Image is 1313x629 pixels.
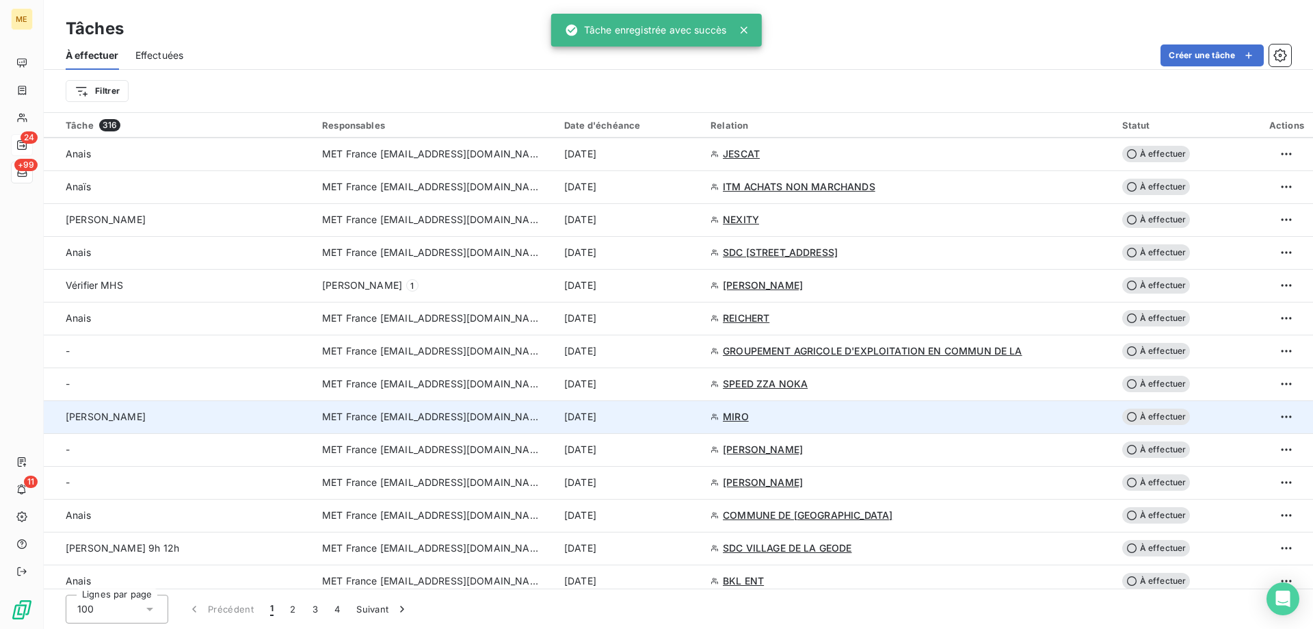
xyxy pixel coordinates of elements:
span: [DATE] [564,509,596,522]
span: [DATE] [564,574,596,588]
span: MET France [EMAIL_ADDRESS][DOMAIN_NAME] [322,344,541,358]
span: +99 [14,159,38,171]
div: Relation [711,120,1106,131]
span: Anais [66,509,91,521]
span: [PERSON_NAME] [723,443,803,457]
span: BKL ENT [723,574,764,588]
span: GROUPEMENT AGRICOLE D'EXPLOITATION EN COMMUN DE LA [723,344,1022,358]
span: SDC [STREET_ADDRESS] [723,246,838,259]
span: À effectuer [1122,409,1191,425]
span: À effectuer [1122,244,1191,261]
span: MIRO [723,410,749,424]
span: JESCAT [723,147,760,161]
button: 3 [304,595,326,624]
span: [PERSON_NAME] [723,279,803,292]
span: - [66,345,70,357]
h3: Tâches [66,16,124,41]
span: [DATE] [564,541,596,555]
span: Vérifier MHS [66,279,123,291]
span: MET France [EMAIL_ADDRESS][DOMAIN_NAME] [322,509,541,522]
span: SDC VILLAGE DE LA GEODE [723,541,851,555]
span: MET France [EMAIL_ADDRESS][DOMAIN_NAME] [322,147,541,161]
span: Anais [66,246,91,258]
span: MET France [EMAIL_ADDRESS][DOMAIN_NAME] [322,377,541,391]
span: [DATE] [564,410,596,424]
span: À effectuer [1122,441,1191,458]
div: Responsables [322,120,548,131]
span: 1 [406,279,419,292]
span: MET France [EMAIL_ADDRESS][DOMAIN_NAME] [322,476,541,489]
span: NEXITY [723,213,759,227]
span: 316 [99,119,120,131]
span: Anais [66,312,91,324]
span: MET France [EMAIL_ADDRESS][DOMAIN_NAME] [322,541,541,555]
span: MET France [EMAIL_ADDRESS][DOMAIN_NAME] [322,180,541,194]
button: 1 [262,595,282,624]
span: Effectuées [135,49,184,62]
span: [PERSON_NAME] [66,214,146,225]
span: [PERSON_NAME] [322,279,402,292]
span: À effectuer [1122,507,1191,524]
div: Statut [1122,120,1252,131]
span: À effectuer [1122,146,1191,162]
div: Date d'échéance [564,120,694,131]
span: MET France [EMAIL_ADDRESS][DOMAIN_NAME] [322,311,541,325]
span: À effectuer [1122,211,1191,228]
button: Suivant [348,595,417,624]
span: À effectuer [1122,540,1191,556]
button: Filtrer [66,80,129,102]
span: [PERSON_NAME] [723,476,803,489]
img: Logo LeanPay [11,599,33,621]
span: À effectuer [1122,343,1191,359]
span: [PERSON_NAME] [66,411,146,422]
span: Anais [66,148,91,159]
button: Précédent [179,595,262,624]
span: [DATE] [564,180,596,194]
span: [DATE] [564,147,596,161]
span: [PERSON_NAME] 9h 12h [66,542,179,554]
span: À effectuer [66,49,119,62]
span: SPEED ZZA NOKA [723,377,808,391]
div: ME [11,8,33,30]
span: À effectuer [1122,179,1191,195]
span: [DATE] [564,344,596,358]
button: Créer une tâche [1161,44,1264,66]
span: À effectuer [1122,474,1191,491]
span: [DATE] [564,213,596,227]
span: MET France [EMAIL_ADDRESS][DOMAIN_NAME] [322,443,541,457]
span: COMMUNE DE [GEOGRAPHIC_DATA] [723,509,892,522]
span: 11 [24,476,38,488]
span: ITM ACHATS NON MARCHANDS [723,180,875,194]
span: [DATE] [564,377,596,391]
span: [DATE] [564,246,596,259]
span: À effectuer [1122,573,1191,589]
span: À effectuer [1122,310,1191,326]
span: - [66,444,70,455]
span: [DATE] [564,443,596,457]
span: [DATE] [564,311,596,325]
span: À effectuer [1122,277,1191,294]
button: 2 [282,595,304,624]
span: 100 [77,602,94,616]
span: 24 [21,131,38,144]
div: Open Intercom Messenger [1266,582,1299,615]
span: À effectuer [1122,376,1191,392]
span: [DATE] [564,279,596,292]
div: Tâche [66,119,306,131]
span: 1 [270,602,274,616]
span: Anais [66,575,91,587]
span: MET France [EMAIL_ADDRESS][DOMAIN_NAME] [322,213,541,227]
span: - [66,378,70,389]
div: Tâche enregistrée avec succès [565,18,726,42]
button: 4 [326,595,348,624]
span: Anaïs [66,181,91,192]
div: Actions [1269,120,1305,131]
span: MET France [EMAIL_ADDRESS][DOMAIN_NAME] [322,410,541,424]
span: [DATE] [564,476,596,489]
span: - [66,476,70,488]
span: MET France [EMAIL_ADDRESS][DOMAIN_NAME] [322,246,541,259]
span: MET France [EMAIL_ADDRESS][DOMAIN_NAME] [322,574,541,588]
span: REICHERT [723,311,769,325]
